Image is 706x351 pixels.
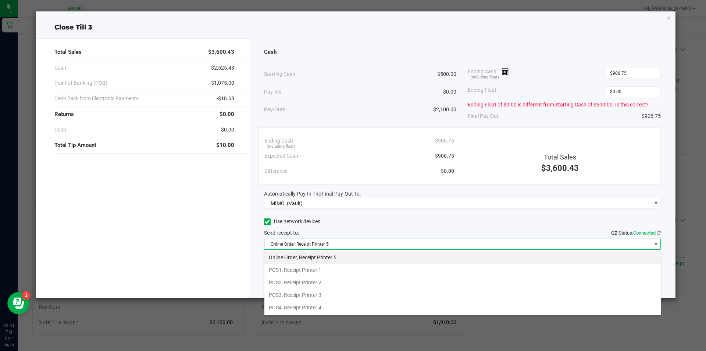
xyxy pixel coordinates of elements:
span: Ending Cash [468,68,509,79]
span: -$18.68 [217,95,234,102]
iframe: Resource center unread badge [22,291,31,300]
span: (including float) [470,74,499,81]
span: Total Tip Amount [54,141,96,150]
iframe: Resource center [7,292,29,314]
span: Total Sales [544,153,576,161]
div: Ending Float of $0.00 is different from Starting Cash of $500.00. Is this correct? [468,101,661,109]
span: $3,600.43 [208,48,234,56]
span: $0.00 [443,88,456,96]
label: Use network devices [264,218,320,225]
span: MIMO [271,200,285,206]
div: Close Till 3 [36,22,676,32]
li: POS1, Receipt Printer 1 [264,264,661,276]
span: $1,075.00 [211,79,234,87]
span: $10.00 [216,141,234,150]
span: Starting Cash [264,70,295,78]
span: Total Sales [54,48,82,56]
span: $3,600.43 [541,164,579,173]
span: Point of Banking (POB) [54,79,107,87]
span: Pay-Outs [264,106,285,113]
span: $0.00 [221,126,234,134]
span: $2,525.43 [211,64,234,72]
span: Online Order, Receipt Printer 5 [264,239,652,249]
span: Send receipt to: [264,230,299,236]
span: $0.00 [441,167,454,175]
span: $906.75 [435,152,454,160]
span: Cash [264,48,277,56]
span: QZ Status: [611,230,661,236]
span: $906.75 [435,137,454,145]
span: Pay-Ins [264,88,281,96]
span: Automatically Pay-In The Final Pay-Out To: [264,191,361,197]
span: Final Pay-Out [468,112,499,120]
span: (Vault) [287,200,303,206]
span: Ending Float [468,86,496,97]
li: POS3, Receipt Printer 3 [264,289,661,301]
span: (including float) [267,144,295,150]
span: $2,100.00 [433,106,456,113]
span: Cash [54,64,66,72]
li: Online Order, Receipt Printer 5 [264,251,661,264]
div: Returns [54,106,234,122]
span: $906.75 [642,112,661,120]
span: $0.00 [220,110,234,119]
span: Cash Back from Electronic Payments [54,95,139,102]
span: $500.00 [437,70,456,78]
span: Ending Cash [264,137,293,145]
span: Cash [54,126,66,134]
span: Connected [633,230,656,236]
span: Expected Cash [264,152,298,160]
span: Difference [264,167,288,175]
li: POS2, Receipt Printer 2 [264,276,661,289]
li: POS4, Receipt Printer 4 [264,301,661,314]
